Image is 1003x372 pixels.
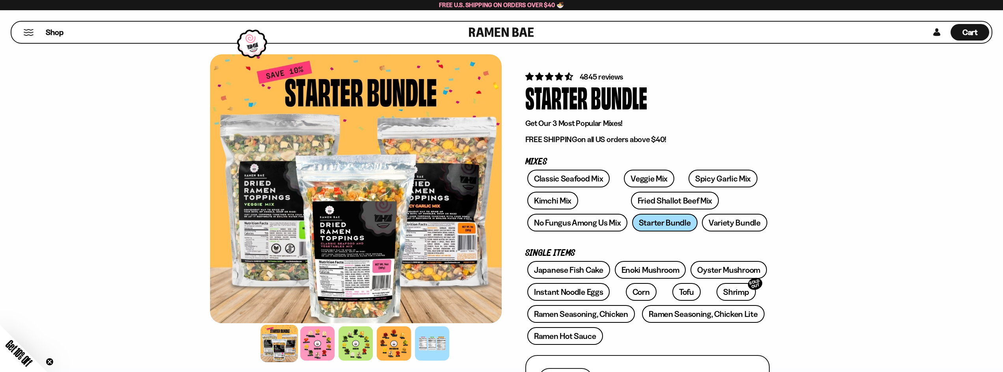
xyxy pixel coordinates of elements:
div: Starter [525,82,588,112]
strong: FREE SHIPPING [525,135,577,144]
a: Veggie Mix [624,170,674,187]
span: 4.71 stars [525,72,575,81]
a: Enoki Mushroom [615,261,686,279]
button: Close teaser [46,358,54,366]
a: Oyster Mushroom [690,261,767,279]
a: Classic Seafood Mix [527,170,610,187]
a: Instant Noodle Eggs [527,283,610,301]
a: ShrimpSOLD OUT [716,283,756,301]
span: Free U.S. Shipping on Orders over $40 🍜 [439,1,564,9]
a: No Fungus Among Us Mix [527,214,627,231]
a: Ramen Hot Sauce [527,327,603,345]
p: Single Items [525,250,770,257]
button: Mobile Menu Trigger [23,29,34,36]
p: Mixes [525,158,770,166]
a: Kimchi Mix [527,192,578,209]
a: Ramen Seasoning, Chicken Lite [642,305,764,323]
a: Variety Bundle [702,214,767,231]
a: Fried Shallot Beef Mix [631,192,719,209]
p: Get Our 3 Most Popular Mixes! [525,118,770,128]
div: SOLD OUT [746,276,764,292]
a: Spicy Garlic Mix [689,170,757,187]
span: Get 10% Off [4,338,34,368]
div: Bundle [591,82,647,112]
a: Ramen Seasoning, Chicken [527,305,635,323]
a: Tofu [672,283,701,301]
span: Cart [962,28,978,37]
a: Shop [46,24,63,41]
a: Corn [626,283,657,301]
a: Japanese Fish Cake [527,261,610,279]
span: 4845 reviews [580,72,623,81]
p: on all US orders above $40! [525,135,770,144]
a: Cart [951,22,989,43]
span: Shop [46,27,63,38]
